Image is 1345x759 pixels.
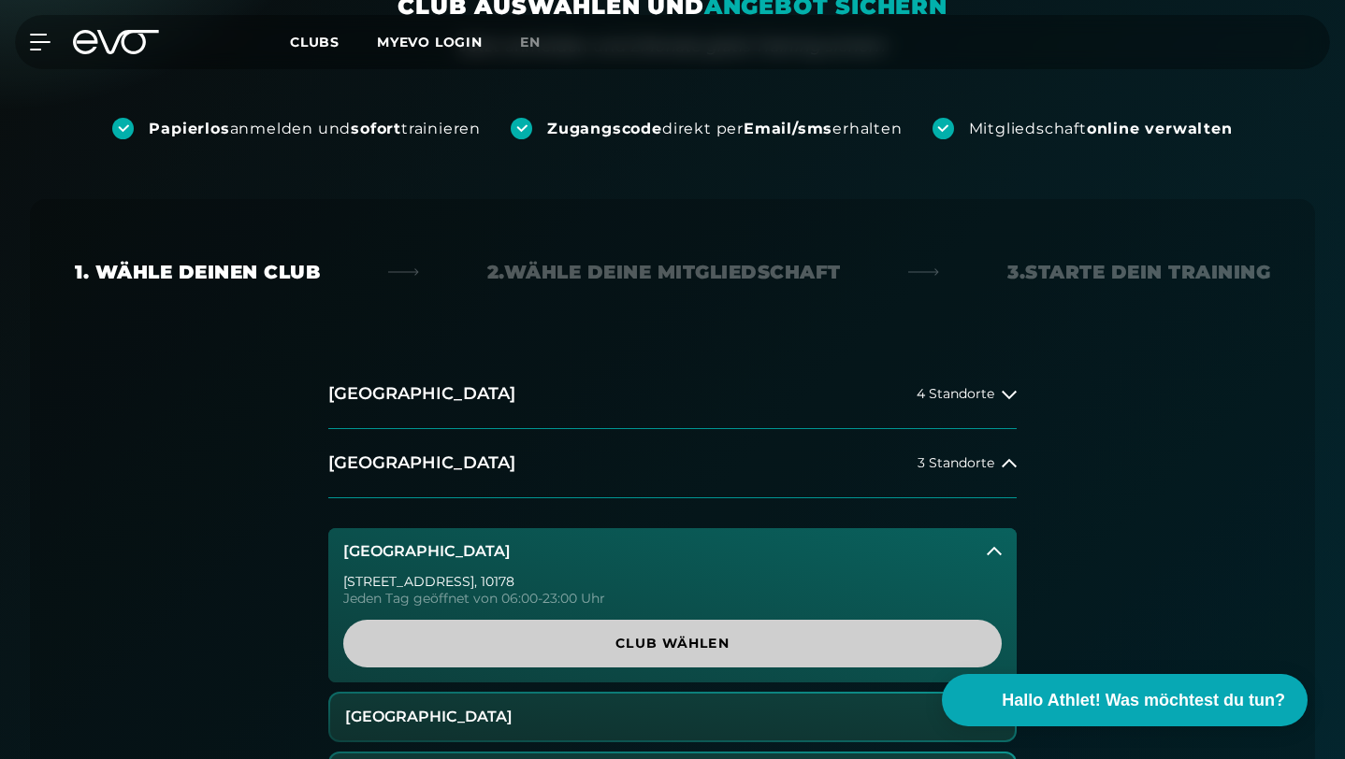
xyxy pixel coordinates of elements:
h2: [GEOGRAPHIC_DATA] [328,382,515,406]
div: [STREET_ADDRESS] , 10178 [343,575,1002,588]
div: anmelden und trainieren [149,119,481,139]
div: Jeden Tag geöffnet von 06:00-23:00 Uhr [343,592,1002,605]
h3: [GEOGRAPHIC_DATA] [343,543,511,560]
span: Hallo Athlet! Was möchtest du tun? [1002,688,1285,713]
h2: [GEOGRAPHIC_DATA] [328,451,515,475]
strong: Zugangscode [547,120,662,137]
a: Clubs [290,33,377,50]
button: [GEOGRAPHIC_DATA]4 Standorte [328,360,1017,429]
h3: [GEOGRAPHIC_DATA] [345,709,513,725]
button: [GEOGRAPHIC_DATA] [330,694,1015,740]
strong: Email/sms [744,120,832,137]
strong: Papierlos [149,120,229,137]
span: 4 Standorte [917,387,994,401]
span: Clubs [290,34,340,50]
div: 3. Starte dein Training [1007,259,1270,285]
a: en [520,32,563,53]
button: Hallo Athlet! Was möchtest du tun? [942,674,1308,726]
div: 2. Wähle deine Mitgliedschaft [487,259,841,285]
button: [GEOGRAPHIC_DATA]3 Standorte [328,429,1017,498]
div: direkt per erhalten [547,119,902,139]
span: Club wählen [366,634,979,653]
strong: sofort [351,120,401,137]
div: 1. Wähle deinen Club [75,259,320,285]
div: Mitgliedschaft [969,119,1233,139]
span: en [520,34,541,50]
button: [GEOGRAPHIC_DATA] [328,528,1017,575]
span: 3 Standorte [918,456,994,470]
a: Club wählen [343,620,1002,667]
a: MYEVO LOGIN [377,34,483,50]
strong: online verwalten [1087,120,1233,137]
